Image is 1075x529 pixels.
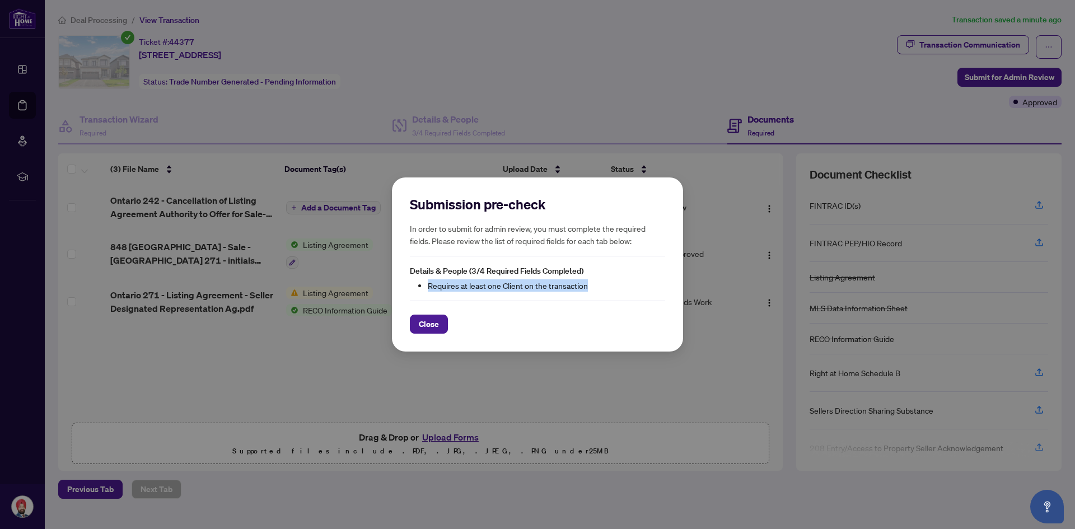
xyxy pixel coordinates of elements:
[419,315,439,333] span: Close
[428,279,665,292] li: Requires at least one Client on the transaction
[410,222,665,247] h5: In order to submit for admin review, you must complete the required fields. Please review the lis...
[1030,490,1064,523] button: Open asap
[410,266,583,276] span: Details & People (3/4 Required Fields Completed)
[410,315,448,334] button: Close
[410,195,665,213] h2: Submission pre-check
